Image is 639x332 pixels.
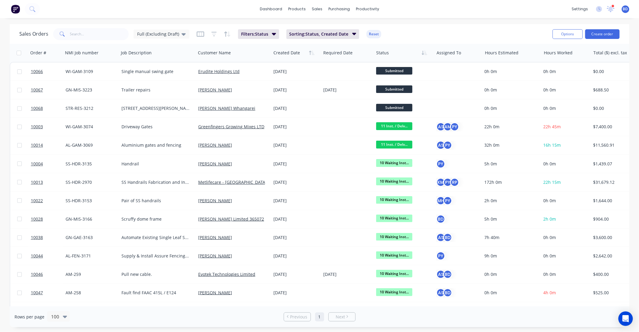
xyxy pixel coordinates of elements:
div: Pull new cable. [121,271,190,277]
div: [DATE] [273,69,318,75]
div: GN-MIS-3166 [66,216,114,222]
input: Search... [70,28,129,40]
div: Aluminium gates and fencing [121,142,190,148]
span: Next [336,314,345,320]
span: 10044 [31,253,43,259]
div: BD [443,288,452,297]
span: 10 Waiting Inst... [376,270,412,277]
div: SS-HDR-3153 [66,198,114,204]
a: 10013 [31,173,66,191]
button: Filters:Status [238,29,279,39]
button: MHPY [436,196,452,205]
a: Greenfingers Growing Mixes LTD [198,124,264,129]
a: 10003 [31,118,66,136]
button: ASBD [436,270,452,279]
a: 10044 [31,247,66,265]
span: 0h 0m [544,253,556,259]
div: products [285,5,309,14]
div: purchasing [325,5,353,14]
a: [PERSON_NAME] [198,142,232,148]
span: 10 Waiting Inst... [376,251,412,259]
button: PY [436,159,445,168]
a: 10022 [31,192,66,210]
div: [DATE] [273,142,318,148]
div: Open Intercom Messenger [618,311,633,326]
span: 10 Waiting Inst... [376,196,412,204]
span: 0h 0m [544,271,556,277]
div: 2h 0m [485,198,536,204]
a: [PERSON_NAME] Limited 365072 [198,216,264,222]
div: Supply & Install Assure Fencing with Custom Posts. [121,253,190,259]
span: 0h 0m [544,87,556,93]
a: 10047 [31,284,66,302]
span: 10 Waiting Inst... [376,288,412,296]
span: 0h 0m [544,161,556,167]
div: [DATE] [273,87,318,93]
div: 0h 0m [485,290,536,296]
span: 10 Waiting Inst... [376,215,412,222]
div: AM [443,122,452,131]
span: 10 Waiting Inst... [376,177,412,185]
span: Submitted [376,67,412,75]
div: Trailer repairs [121,87,190,93]
div: MH [436,196,445,205]
button: Sorting:Status, Created Date [286,29,360,39]
span: Submitted [376,104,412,111]
div: BD [436,215,445,224]
div: Hours Worked [544,50,573,56]
span: 10038 [31,235,43,241]
span: 10028 [31,216,43,222]
span: 2h 0m [544,216,556,222]
span: 10046 [31,271,43,277]
button: ASAMPY [436,122,459,131]
div: [DATE] [273,124,318,130]
a: [PERSON_NAME] Whangarei [198,105,255,111]
div: AS [436,141,445,150]
div: 7h 40m [485,235,536,241]
div: Scruffy dome frame [121,216,190,222]
div: Status [376,50,389,56]
div: [DATE] [323,87,371,93]
div: WI-GAM-3074 [66,124,114,130]
div: 5h 0m [485,161,536,167]
div: SS-HDR-3135 [66,161,114,167]
span: 22h 45m [544,124,561,129]
div: Created Date [273,50,300,56]
button: ASPY [436,141,452,150]
span: Rows per page [15,314,44,320]
div: AS [436,270,445,279]
button: PY [436,251,445,260]
span: Submitted [376,85,412,93]
div: GN-GAE-3163 [66,235,114,241]
div: Required Date [323,50,353,56]
button: Options [553,29,583,39]
a: Page 1 is your current page [315,312,324,321]
div: 0h 0m [485,69,536,75]
a: 10046 [31,265,66,283]
span: 11 Inst. / Delv... [376,122,412,130]
button: ASBD [436,233,452,242]
div: Automate Existing Single Leaf Swing Gate [121,235,190,241]
a: Next page [329,314,355,320]
div: Customer Name [198,50,231,56]
div: [DATE] [323,271,371,277]
span: Sorting: Status, Created Date [289,31,349,37]
span: 11 Inst. / Delv... [376,141,412,148]
button: Create order [585,29,620,39]
span: Previous [290,314,307,320]
span: 10004 [31,161,43,167]
span: 10013 [31,179,43,185]
a: 10038 [31,228,66,247]
div: PY [450,122,459,131]
div: Total ($) excl. tax [594,50,627,56]
span: 22h 15m [544,179,561,185]
div: AL-FEN-3171 [66,253,114,259]
div: AS [436,122,445,131]
div: [DATE] [273,179,318,185]
span: 0h 0m [544,105,556,111]
span: 10014 [31,142,43,148]
button: ASBD [436,288,452,297]
a: 10048 [31,302,66,320]
span: 0h 0m [544,235,556,240]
